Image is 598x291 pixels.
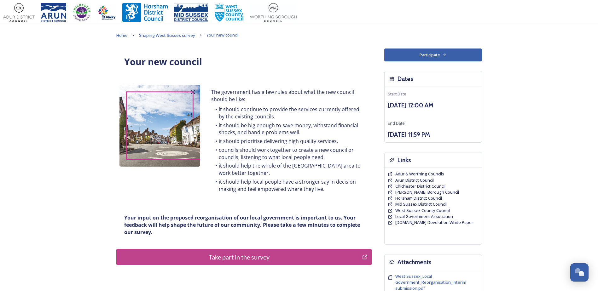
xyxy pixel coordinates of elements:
li: it should prioritise delivering high quality services. [211,138,363,145]
span: Your new council [206,32,239,38]
span: West Sussex County Council [395,208,450,213]
a: Local Government Association [395,214,453,220]
h3: Dates [398,74,413,83]
a: Shaping West Sussex survey [139,31,195,39]
a: Chichester District Council [395,183,445,189]
h3: Links [398,156,411,165]
img: Adur%20logo%20%281%29.jpeg [3,3,35,22]
a: [DOMAIN_NAME] Devolution White Paper [395,220,473,225]
img: WSCCPos-Spot-25mm.jpg [214,3,244,22]
a: Horsham District Council [395,195,442,201]
li: councils should work together to create a new council or councils, listening to what local people... [211,146,363,161]
span: Start Date [388,91,406,97]
li: it should help the whole of the [GEOGRAPHIC_DATA] area to work better together. [211,162,363,176]
li: it should be big enough to save money, withstand financial shocks, and handle problems well. [211,122,363,136]
h3: Attachments [398,258,432,267]
span: Local Government Association [395,214,453,219]
img: Arun%20District%20Council%20logo%20blue%20CMYK.jpg [41,3,66,22]
a: [PERSON_NAME] Borough Council [395,189,459,195]
button: Take part in the survey [116,249,372,265]
a: West Sussex County Council [395,208,450,214]
img: Horsham%20DC%20Logo.jpg [122,3,168,22]
strong: Your new council [124,55,202,68]
a: Arun District Council [395,177,434,183]
span: Home [116,32,128,38]
img: Worthing_Adur%20%281%29.jpg [250,3,297,22]
span: End Date [388,120,405,126]
img: 150ppimsdc%20logo%20blue.png [174,3,208,22]
li: it should help local people have a stronger say in decision making and feel empowered where they ... [211,178,363,192]
a: Home [116,31,128,39]
a: Mid Sussex District Council [395,201,447,207]
li: it should continue to provide the services currently offered by the existing councils. [211,106,363,120]
p: The government has a few rules about what the new council should be like: [211,88,363,103]
h3: [DATE] 11:59 PM [388,130,479,139]
button: Participate [384,48,482,61]
strong: Your input on the proposed reorganisation of our local government is important to us. Your feedba... [124,214,361,235]
a: Adur & Worthing Councils [395,171,444,177]
img: CDC%20Logo%20-%20you%20may%20have%20a%20better%20version.jpg [73,3,91,22]
div: Take part in the survey [120,252,359,262]
button: Open Chat [570,263,589,282]
img: Crawley%20BC%20logo.jpg [97,3,116,22]
span: West Sussex_Local Government_Reorganisation_Interim submission.pdf [395,273,466,291]
span: [DOMAIN_NAME] Devolution White Paper [395,220,473,225]
span: Shaping West Sussex survey [139,32,195,38]
h3: [DATE] 12:00 AM [388,101,479,110]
